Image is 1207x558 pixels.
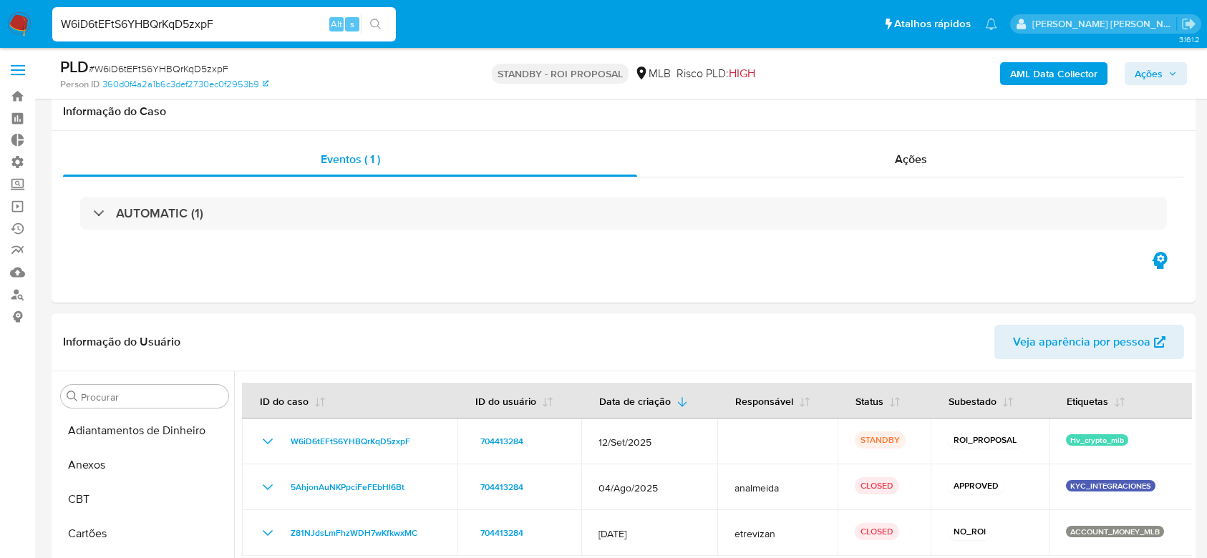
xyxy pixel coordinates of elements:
a: Sair [1181,16,1196,31]
h1: Informação do Usuário [63,335,180,349]
input: Pesquise usuários ou casos... [52,15,396,34]
span: Atalhos rápidos [894,16,971,31]
b: Person ID [60,78,100,91]
button: Cartões [55,517,234,551]
span: Ações [1135,62,1163,85]
span: Risco PLD: [677,66,755,82]
div: MLB [634,66,671,82]
span: # W6iD6tEFtS6YHBQrKqD5zxpF [89,62,228,76]
span: Veja aparência por pessoa [1013,325,1150,359]
a: Notificações [985,18,997,30]
button: CBT [55,482,234,517]
button: Ações [1125,62,1187,85]
h1: Informação do Caso [63,104,1184,119]
input: Procurar [81,391,223,403]
p: STANDBY - ROI PROPOSAL [492,64,629,84]
b: PLD [60,55,89,78]
button: Adiantamentos de Dinheiro [55,413,234,448]
div: AUTOMATIC (1) [80,197,1167,230]
a: 360d0f4a2a1b6c3def2730ec0f2953b9 [102,78,268,91]
button: AML Data Collector [1000,62,1107,85]
button: Veja aparência por pessoa [994,325,1184,359]
span: HIGH [729,65,755,82]
span: s [350,17,354,31]
span: Eventos ( 1 ) [321,151,380,167]
span: Alt [331,17,342,31]
button: search-icon [361,14,390,34]
button: Procurar [67,391,78,402]
p: andrea.asantos@mercadopago.com.br [1032,17,1177,31]
b: AML Data Collector [1010,62,1097,85]
span: Ações [895,151,927,167]
button: Anexos [55,448,234,482]
h3: AUTOMATIC (1) [116,205,203,221]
